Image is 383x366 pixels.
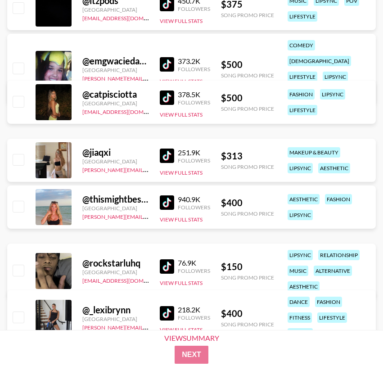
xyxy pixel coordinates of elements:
[160,259,174,274] img: TikTok
[82,316,149,322] div: [GEOGRAPHIC_DATA]
[178,204,210,211] div: Followers
[82,269,149,276] div: [GEOGRAPHIC_DATA]
[82,55,149,67] div: @ emgwaciedawgie
[288,250,313,260] div: lipsync
[160,326,203,333] button: View Full Stats
[317,312,347,323] div: lifestyle
[82,67,149,73] div: [GEOGRAPHIC_DATA]
[82,322,216,331] a: [PERSON_NAME][EMAIL_ADDRESS][DOMAIN_NAME]
[157,334,227,342] div: View Summary
[288,40,315,50] div: comedy
[82,107,173,115] a: [EMAIL_ADDRESS][DOMAIN_NAME]
[288,194,320,204] div: aesthetic
[221,261,274,272] div: $ 150
[325,194,352,204] div: fashion
[288,72,317,82] div: lifestyle
[175,346,208,364] button: Next
[288,105,317,115] div: lifestyle
[288,89,315,99] div: fashion
[160,111,203,118] button: View Full Stats
[288,163,313,173] div: lipsync
[178,90,210,99] div: 378.5K
[288,56,351,66] div: [DEMOGRAPHIC_DATA]
[82,212,258,220] a: [PERSON_NAME][EMAIL_ADDRESS][PERSON_NAME][DOMAIN_NAME]
[160,57,174,72] img: TikTok
[288,210,313,220] div: lipsync
[160,169,203,176] button: View Full Stats
[82,89,149,100] div: @ catpisciotta
[178,157,210,164] div: Followers
[160,195,174,210] img: TikTok
[82,100,149,107] div: [GEOGRAPHIC_DATA]
[288,328,313,339] div: lipsync
[221,72,274,79] div: Song Promo Price
[82,205,149,212] div: [GEOGRAPHIC_DATA]
[160,78,203,85] button: View Full Stats
[221,150,274,162] div: $ 313
[82,158,149,165] div: [GEOGRAPHIC_DATA]
[314,266,352,276] div: alternative
[288,266,308,276] div: music
[178,267,210,274] div: Followers
[160,280,203,286] button: View Full Stats
[82,6,149,13] div: [GEOGRAPHIC_DATA]
[288,11,317,22] div: lifestyle
[160,149,174,163] img: TikTok
[288,147,340,158] div: makeup & beauty
[178,99,210,106] div: Followers
[221,92,274,104] div: $ 500
[315,297,342,307] div: fashion
[178,57,210,66] div: 373.2K
[82,194,149,205] div: @ thismightbeselah
[82,13,173,22] a: [EMAIL_ADDRESS][DOMAIN_NAME]
[82,73,216,82] a: [PERSON_NAME][EMAIL_ADDRESS][DOMAIN_NAME]
[221,274,274,281] div: Song Promo Price
[160,90,174,105] img: TikTok
[160,306,174,321] img: TikTok
[318,250,360,260] div: relationship
[178,148,210,157] div: 251.9K
[221,321,274,328] div: Song Promo Price
[221,105,274,112] div: Song Promo Price
[178,314,210,321] div: Followers
[82,304,149,316] div: @ _lexibrynn
[82,258,149,269] div: @ rockstarluhq
[221,210,274,217] div: Song Promo Price
[82,276,173,284] a: [EMAIL_ADDRESS][DOMAIN_NAME]
[178,258,210,267] div: 76.9K
[221,59,274,70] div: $ 500
[288,297,310,307] div: dance
[178,66,210,72] div: Followers
[221,12,274,18] div: Song Promo Price
[221,163,274,170] div: Song Promo Price
[288,281,320,292] div: aesthetic
[178,305,210,314] div: 218.2K
[288,312,312,323] div: fitness
[323,72,348,82] div: lipsync
[160,216,203,223] button: View Full Stats
[320,89,345,99] div: lipsync
[221,308,274,319] div: $ 400
[178,5,210,12] div: Followers
[318,163,350,173] div: aesthetic
[82,165,216,173] a: [PERSON_NAME][EMAIL_ADDRESS][DOMAIN_NAME]
[178,195,210,204] div: 940.9K
[160,18,203,24] button: View Full Stats
[82,147,149,158] div: @ jiaqxi
[221,197,274,208] div: $ 400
